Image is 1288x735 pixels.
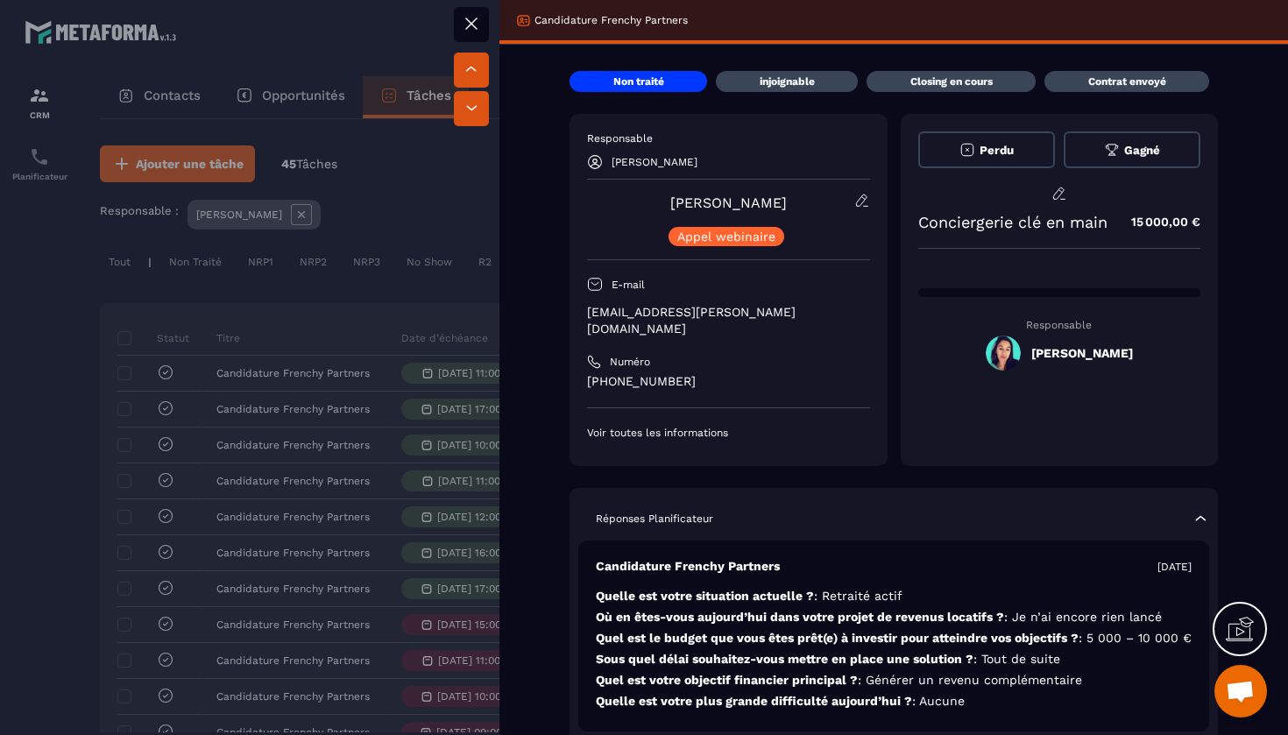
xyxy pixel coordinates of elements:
[587,426,870,440] p: Voir toutes les informations
[596,609,1192,625] p: Où en êtes-vous aujourd’hui dans votre projet de revenus locatifs ?
[613,74,664,88] p: Non traité
[910,74,993,88] p: Closing en cours
[596,558,780,575] p: Candidature Frenchy Partners
[596,588,1192,604] p: Quelle est votre situation actuelle ?
[1004,610,1162,624] span: : Je n’ai encore rien lancé
[1157,560,1192,574] p: [DATE]
[612,278,645,292] p: E-mail
[973,652,1060,666] span: : Tout de suite
[858,673,1082,687] span: : Générer un revenu complémentaire
[596,512,713,526] p: Réponses Planificateur
[596,630,1192,647] p: Quel est le budget que vous êtes prêt(e) à investir pour atteindre vos objectifs ?
[534,13,688,27] p: Candidature Frenchy Partners
[912,694,965,708] span: : Aucune
[760,74,815,88] p: injoignable
[1214,665,1267,717] div: Ouvrir le chat
[1064,131,1200,168] button: Gagné
[918,213,1108,231] p: Conciergerie clé en main
[596,672,1192,689] p: Quel est votre objectif financier principal ?
[918,131,1055,168] button: Perdu
[596,651,1192,668] p: Sous quel délai souhaitez-vous mettre en place une solution ?
[587,304,870,337] p: [EMAIL_ADDRESS][PERSON_NAME][DOMAIN_NAME]
[814,589,902,603] span: : Retraité actif
[1114,205,1200,239] p: 15 000,00 €
[1088,74,1166,88] p: Contrat envoyé
[980,144,1014,157] span: Perdu
[587,373,870,390] p: [PHONE_NUMBER]
[596,693,1192,710] p: Quelle est votre plus grande difficulté aujourd’hui ?
[612,156,697,168] p: [PERSON_NAME]
[1079,631,1192,645] span: : 5 000 – 10 000 €
[670,194,787,211] a: [PERSON_NAME]
[587,131,870,145] p: Responsable
[1031,346,1133,360] h5: [PERSON_NAME]
[677,230,775,243] p: Appel webinaire
[610,355,650,369] p: Numéro
[918,319,1201,331] p: Responsable
[1124,144,1160,157] span: Gagné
